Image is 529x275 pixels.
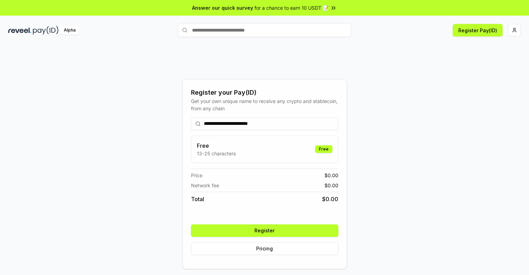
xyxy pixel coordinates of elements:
[197,150,236,157] p: 13-25 characters
[324,172,338,179] span: $ 0.00
[191,242,338,255] button: Pricing
[324,182,338,189] span: $ 0.00
[191,182,219,189] span: Network fee
[8,26,32,35] img: reveel_dark
[453,24,503,36] button: Register Pay(ID)
[192,4,253,11] span: Answer our quick survey
[322,195,338,203] span: $ 0.00
[315,145,332,153] div: Free
[33,26,59,35] img: pay_id
[254,4,329,11] span: for a chance to earn 10 USDT 📝
[191,224,338,237] button: Register
[197,141,236,150] h3: Free
[191,88,338,97] div: Register your Pay(ID)
[191,97,338,112] div: Get your own unique name to receive any crypto and stablecoin, from any chain
[60,26,79,35] div: Alpha
[191,172,202,179] span: Price
[191,195,204,203] span: Total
